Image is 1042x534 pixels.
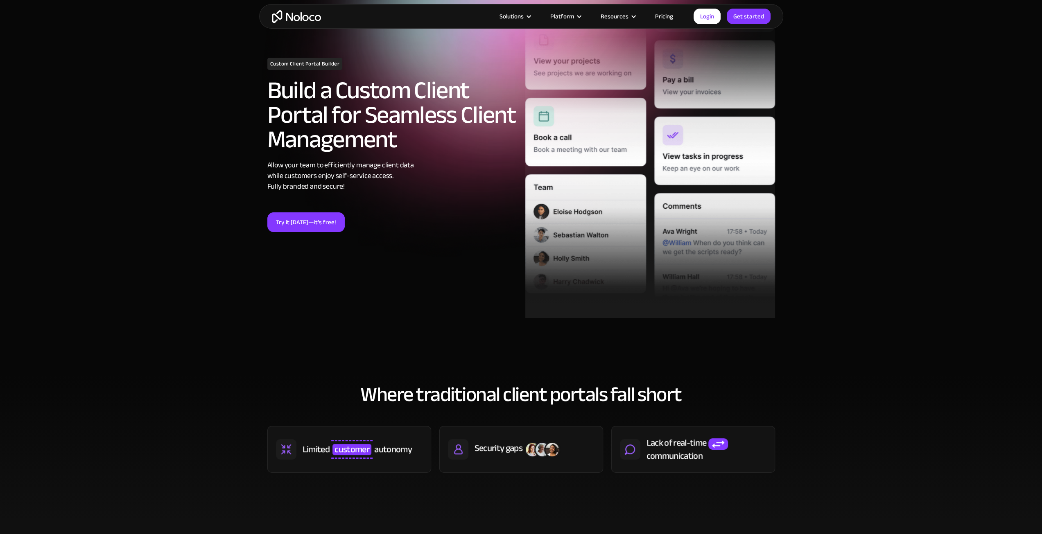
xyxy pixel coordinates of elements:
[267,160,517,192] div: Allow your team to efficiently manage client data while customers enjoy self-service access. Full...
[267,212,345,232] a: Try it [DATE]—it’s free!
[267,78,517,152] h2: Build a Custom Client Portal for Seamless Client Management
[332,444,371,455] span: customer
[475,442,522,454] div: Security gaps
[272,10,321,23] a: home
[646,450,703,462] div: communication
[500,11,524,22] div: Solutions
[590,11,645,22] div: Resources
[601,11,628,22] div: Resources
[550,11,574,22] div: Platform
[267,58,343,70] h1: Custom Client Portal Builder
[374,443,412,455] div: autonomy
[694,9,721,24] a: Login
[489,11,540,22] div: Solutions
[303,443,330,455] div: Limited
[727,9,771,24] a: Get started
[540,11,590,22] div: Platform
[646,437,707,449] div: Lack of real-time
[267,383,775,406] h2: Where traditional client portals fall short
[645,11,683,22] a: Pricing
